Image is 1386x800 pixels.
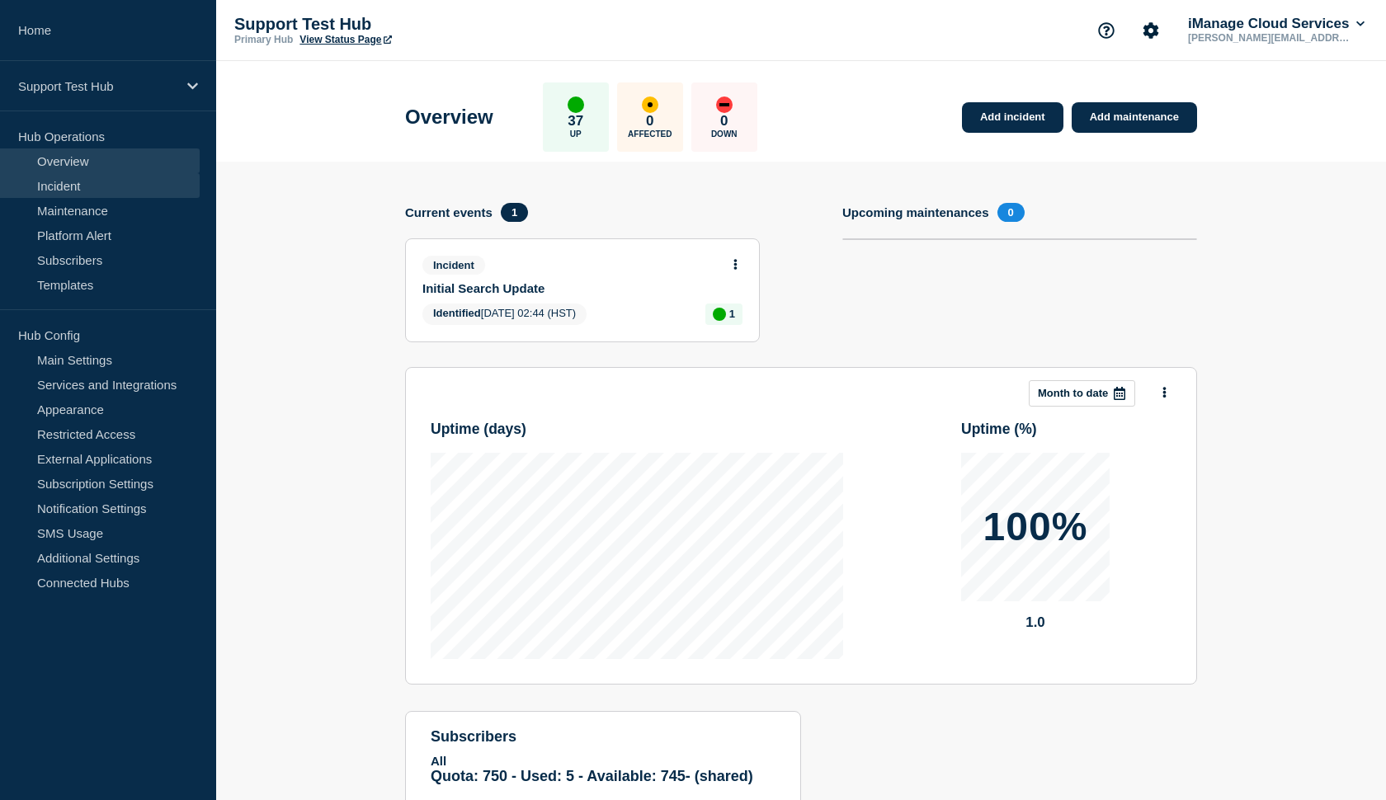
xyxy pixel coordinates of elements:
button: Month to date [1029,380,1135,407]
h1: Overview [405,106,493,129]
p: 37 [568,113,583,129]
h4: Current events [405,205,493,219]
p: Support Test Hub [18,79,177,93]
h3: Uptime ( days ) [431,421,526,438]
p: Up [570,129,582,139]
button: iManage Cloud Services [1185,16,1368,32]
h3: Uptime ( % ) [961,421,1037,438]
p: Affected [628,129,672,139]
span: Identified [433,307,481,319]
div: up [713,308,726,321]
p: Primary Hub [234,34,293,45]
p: 0 [646,113,653,129]
div: affected [642,96,658,113]
a: View Status Page [299,34,391,45]
div: down [716,96,733,113]
p: Month to date [1038,387,1108,399]
span: Quota: 750 - Used: 5 - Available: 745 - (shared) [431,768,753,784]
h4: subscribers [431,728,775,746]
a: Initial Search Update [422,281,720,295]
a: Add maintenance [1072,102,1197,133]
p: 0 [720,113,728,129]
p: 1 [729,308,735,320]
span: [DATE] 02:44 (HST) [422,304,587,325]
span: Incident [422,256,485,275]
span: 1 [501,203,528,222]
p: All [431,754,775,768]
div: up [568,96,584,113]
h4: Upcoming maintenances [842,205,989,219]
p: [PERSON_NAME][EMAIL_ADDRESS][PERSON_NAME][DOMAIN_NAME] [1185,32,1356,44]
span: 0 [997,203,1025,222]
p: 1.0 [961,614,1110,631]
button: Account settings [1134,13,1168,48]
p: Support Test Hub [234,15,564,34]
p: Down [711,129,738,139]
a: Add incident [962,102,1063,133]
p: 100% [983,507,1088,547]
button: Support [1089,13,1124,48]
